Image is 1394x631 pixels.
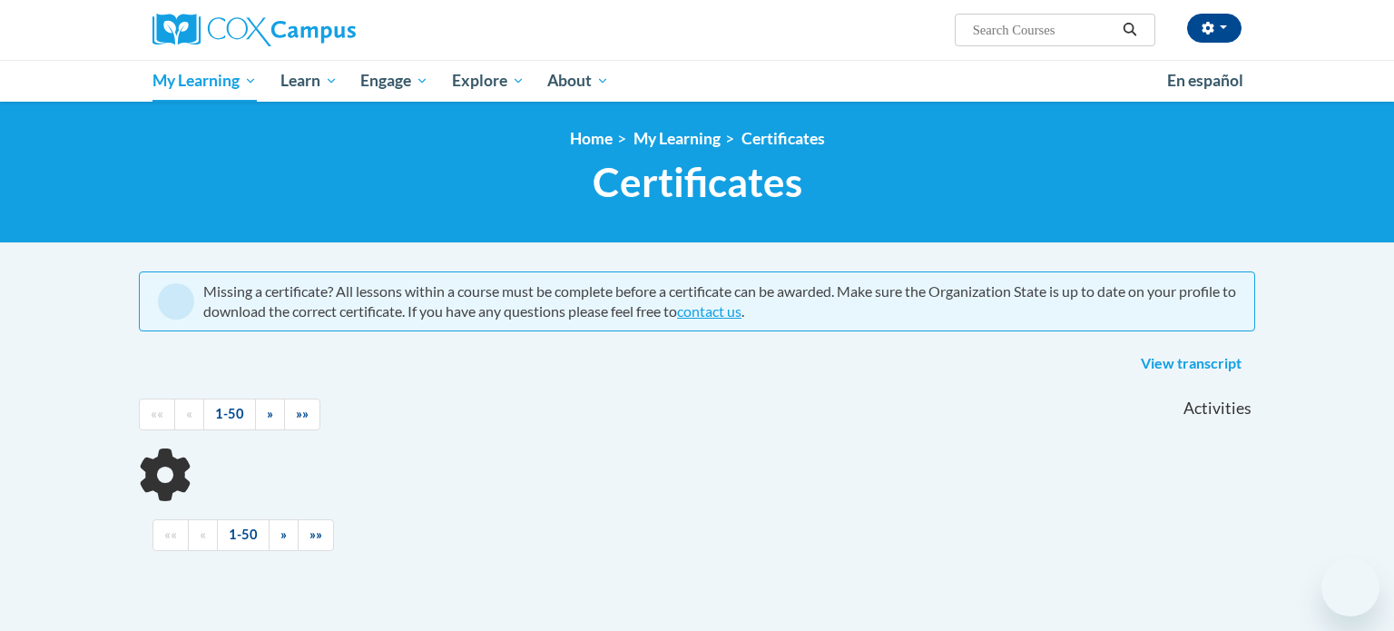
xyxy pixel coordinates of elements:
a: Explore [440,60,536,102]
a: My Learning [633,129,721,148]
a: 1-50 [217,519,270,551]
button: Account Settings [1187,14,1242,43]
a: Next [269,519,299,551]
img: Cox Campus [152,14,356,46]
a: 1-50 [203,399,256,430]
a: En español [1155,62,1255,100]
a: About [536,60,622,102]
a: Previous [188,519,218,551]
button: Search [1116,19,1144,41]
a: My Learning [141,60,269,102]
span: « [186,406,192,421]
a: Next [255,399,285,430]
span: Learn [280,70,338,92]
span: Activities [1183,399,1252,419]
span: » [267,406,273,421]
a: Home [570,129,613,148]
a: contact us [677,302,741,320]
a: End [298,519,334,551]
span: »» [296,406,309,421]
span: « [200,527,206,542]
span: »» [309,527,322,542]
span: Engage [360,70,428,92]
a: Begining [139,399,175,430]
span: Explore [452,70,525,92]
a: Learn [269,60,349,102]
iframe: Button to launch messaging window [1321,558,1379,616]
span: «« [164,527,177,542]
div: Missing a certificate? All lessons within a course must be complete before a certificate can be a... [203,281,1236,321]
span: Certificates [593,158,802,206]
a: Begining [152,519,189,551]
span: «« [151,406,163,421]
a: Previous [174,399,204,430]
a: Engage [348,60,440,102]
a: End [284,399,320,430]
span: » [280,527,287,542]
input: Search Courses [971,19,1116,41]
span: About [547,70,609,92]
div: Main menu [125,60,1269,102]
a: Certificates [741,129,825,148]
a: Cox Campus [152,14,497,46]
span: En español [1167,71,1243,90]
span: My Learning [152,70,257,92]
a: View transcript [1127,350,1255,379]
